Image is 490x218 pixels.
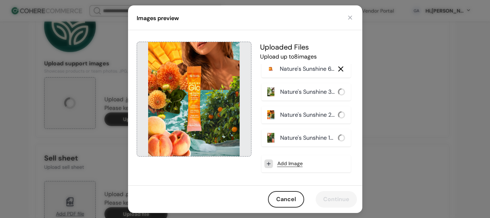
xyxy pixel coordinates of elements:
[316,191,357,208] button: Continue
[280,134,336,142] p: Nature's Sunshine 1_7647f4_.jpg
[280,88,336,96] p: Nature's Sunshine 3_2a2abb_.jpg
[268,191,304,208] button: Cancel
[280,65,335,73] p: Nature's Sunshine 6_9900d8_.png
[277,160,303,167] a: Add Image
[260,52,352,61] p: Upload up to 8 image s
[280,111,336,119] p: Nature's Sunshine 2_ce295d_.jpg
[137,14,179,23] h4: Images preview
[260,42,352,52] h5: Uploaded File s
